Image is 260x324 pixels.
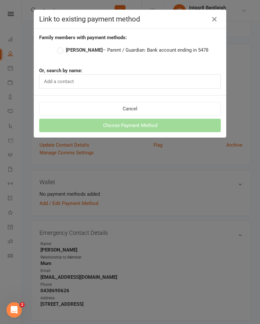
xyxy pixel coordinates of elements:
iframe: Intercom live chat [6,302,22,318]
label: – Parent / Guardian: Bank account ending in 5478 [57,46,208,54]
input: Add a contact [43,77,76,86]
button: Cancel [39,102,221,115]
strong: [PERSON_NAME] [66,47,103,53]
h4: Link to existing payment method [39,15,221,23]
span: 2 [20,302,25,307]
button: Close [209,14,220,24]
strong: Or, search by name: [39,68,82,73]
strong: Family members with payment methods: [39,35,127,40]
